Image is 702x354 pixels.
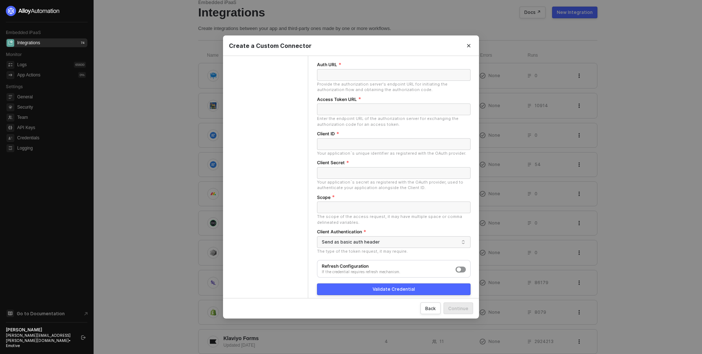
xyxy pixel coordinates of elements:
div: Send as basic auth header [322,237,459,248]
input: Client Secret [317,167,471,179]
button: Continue [444,302,473,314]
div: Refresh Configuration [322,263,400,269]
div: Validate Credential [373,286,415,292]
div: If the credential requires refresh mechanism. [322,269,400,274]
div: Enter the endpoint URL of the authorization server for exchanging the authorization code for an a... [317,116,471,127]
input: Auth URL [317,69,471,81]
div: The type of the token request, it may require. [317,249,471,254]
div: Your application`s unique identifier as registered with the OAuth provider. [317,151,471,156]
div: Back [425,305,436,312]
label: Scope [317,195,335,200]
input: Client ID [317,138,471,150]
div: The scope of the access request, it may have multiple space or comma delineated variables. [317,214,471,225]
input: Scope [317,202,471,213]
div: Create a Custom Connector [229,42,473,50]
label: Client ID [317,131,339,137]
div: Provide the authorization server's endpoint URL for initiating the authorization flow and obtaini... [317,82,471,93]
div: Your application`s secret as registered with the OAuth provider, used to authenticate your applic... [317,180,471,191]
label: Access Token URL [317,97,361,102]
button: Close [458,35,479,56]
label: Auth URL [317,62,341,68]
button: Back [420,302,441,314]
button: Validate Credential [317,283,471,295]
input: Access Token URL [317,103,471,115]
label: Client Secret [317,160,349,166]
label: Client Authentication [317,229,366,235]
